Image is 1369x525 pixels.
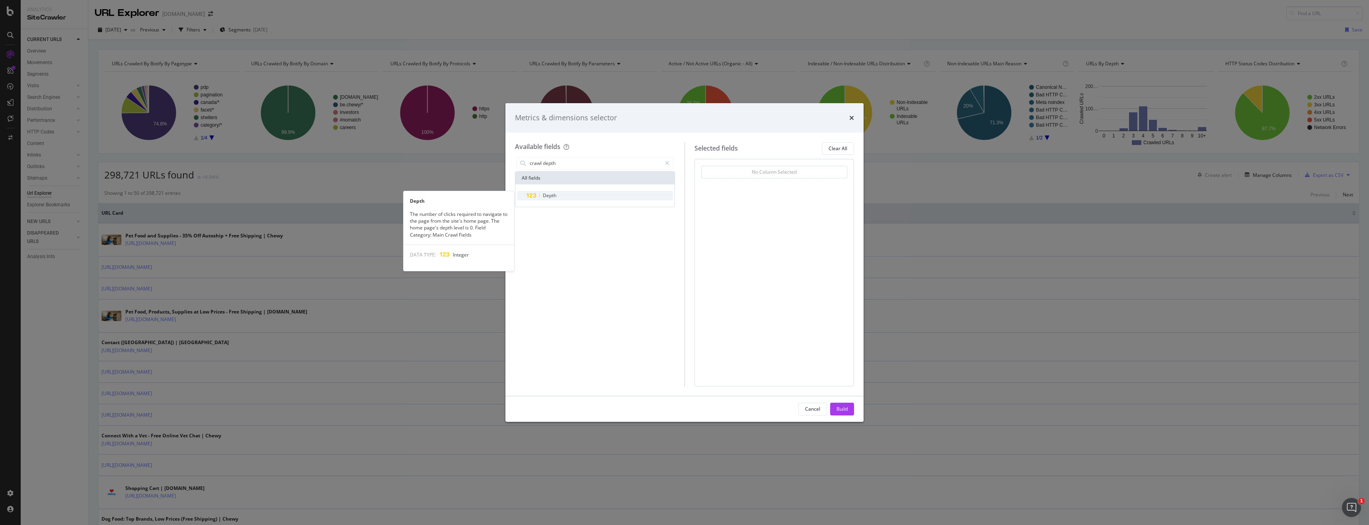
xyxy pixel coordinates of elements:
div: Depth [404,198,514,204]
div: Build [837,406,848,412]
div: Selected fields [694,144,738,153]
div: Clear All [829,145,847,152]
div: All fields [515,172,675,184]
button: Clear All [822,142,854,155]
div: No Column Selected [752,168,797,175]
div: Metrics & dimensions selector [515,113,617,123]
div: Cancel [805,406,820,412]
div: The number of clicks required to navigate to the page from the site's home page. The home page's ... [404,211,514,238]
span: Depth [543,192,556,199]
input: Search by field name [529,157,661,169]
iframe: Intercom live chat [1342,498,1361,517]
button: Build [830,403,854,415]
div: modal [505,103,864,422]
button: Cancel [798,403,827,415]
span: 1 [1358,498,1365,504]
div: times [849,113,854,123]
div: Available fields [515,142,560,151]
